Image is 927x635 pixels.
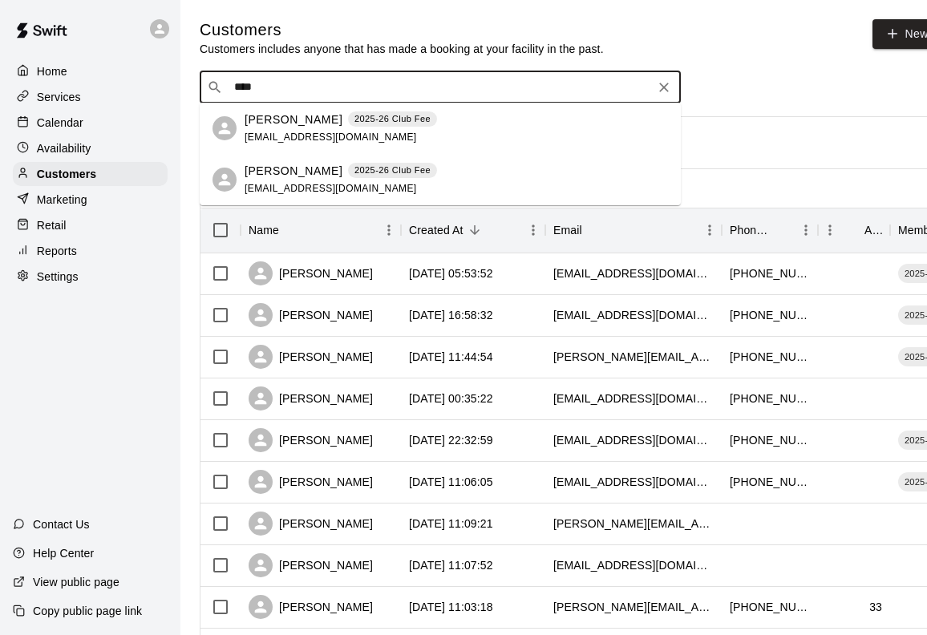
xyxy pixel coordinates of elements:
[354,164,431,177] p: 2025-26 Club Fee
[37,140,91,156] p: Availability
[37,269,79,285] p: Settings
[13,111,168,135] a: Calendar
[33,516,90,532] p: Contact Us
[13,188,168,212] a: Marketing
[13,239,168,263] a: Reports
[722,208,818,253] div: Phone Number
[463,219,486,241] button: Sort
[553,349,714,365] div: louise_mcminn@hotmail.com
[730,474,810,490] div: +18154998250
[553,265,714,281] div: jamers38@hotmail.com
[553,516,714,532] div: brett@extremebsc.com
[553,599,714,615] div: jess@extremebsc.com
[249,208,279,253] div: Name
[842,219,864,241] button: Sort
[249,470,373,494] div: [PERSON_NAME]
[13,265,168,289] a: Settings
[377,218,401,242] button: Menu
[249,386,373,411] div: [PERSON_NAME]
[245,163,342,180] p: [PERSON_NAME]
[409,474,493,490] div: 2025-08-11 11:06:05
[730,265,810,281] div: +16186709335
[33,545,94,561] p: Help Center
[249,261,373,285] div: [PERSON_NAME]
[730,599,810,615] div: +16188068230
[13,59,168,83] a: Home
[213,116,237,140] div: LAKYA HILL
[730,432,810,448] div: +16182018545
[771,219,794,241] button: Sort
[249,303,373,327] div: [PERSON_NAME]
[553,557,714,573] div: coachpaigemc@gmail.com
[553,474,714,490] div: jillbramm@gmail.com
[37,63,67,79] p: Home
[13,136,168,160] a: Availability
[582,219,605,241] button: Sort
[37,166,96,182] p: Customers
[249,595,373,619] div: [PERSON_NAME]
[409,265,493,281] div: 2025-08-13 05:53:52
[409,516,493,532] div: 2025-08-10 11:09:21
[13,85,168,109] a: Services
[730,307,810,323] div: +15018307775
[13,162,168,186] a: Customers
[401,208,545,253] div: Created At
[794,218,818,242] button: Menu
[245,131,417,143] span: [EMAIL_ADDRESS][DOMAIN_NAME]
[409,208,463,253] div: Created At
[354,112,431,126] p: 2025-26 Club Fee
[553,307,714,323] div: keekee75@me.com
[213,168,237,192] div: Lakyn Stokes
[33,603,142,619] p: Copy public page link
[730,390,810,406] div: +16188828818
[200,19,604,41] h5: Customers
[409,432,493,448] div: 2025-08-11 22:32:59
[553,208,582,253] div: Email
[521,218,545,242] button: Menu
[409,557,493,573] div: 2025-08-10 11:07:52
[279,219,302,241] button: Sort
[249,428,373,452] div: [PERSON_NAME]
[245,183,417,194] span: [EMAIL_ADDRESS][DOMAIN_NAME]
[241,208,401,253] div: Name
[200,41,604,57] p: Customers includes anyone that has made a booking at your facility in the past.
[37,217,67,233] p: Retail
[249,512,373,536] div: [PERSON_NAME]
[249,345,373,369] div: [PERSON_NAME]
[249,553,373,577] div: [PERSON_NAME]
[37,192,87,208] p: Marketing
[33,574,119,590] p: View public page
[200,71,681,103] div: Search customers by name or email
[245,111,342,128] p: [PERSON_NAME]
[13,213,168,237] a: Retail
[545,208,722,253] div: Email
[409,390,493,406] div: 2025-08-12 00:35:22
[653,76,675,99] button: Clear
[37,89,81,105] p: Services
[730,208,771,253] div: Phone Number
[37,115,83,131] p: Calendar
[409,599,493,615] div: 2025-08-10 11:03:18
[553,432,714,448] div: kenzshaye7@gmail.com
[818,208,890,253] div: Age
[818,218,842,242] button: Menu
[553,390,714,406] div: alexismargee@aim.com
[730,349,810,365] div: +16182107142
[869,599,882,615] div: 33
[409,349,493,365] div: 2025-08-12 11:44:54
[409,307,493,323] div: 2025-08-12 16:58:32
[698,218,722,242] button: Menu
[37,243,77,259] p: Reports
[864,208,882,253] div: Age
